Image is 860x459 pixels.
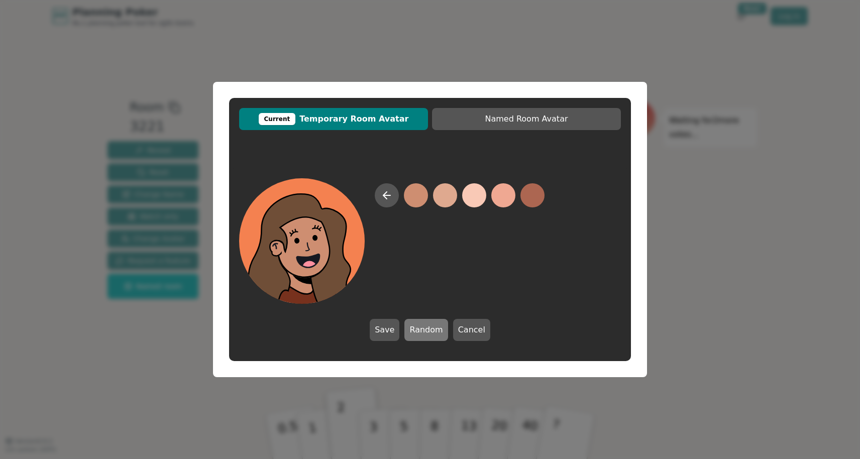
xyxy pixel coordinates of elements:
[432,108,621,130] button: Named Room Avatar
[437,113,616,125] span: Named Room Avatar
[259,113,296,125] div: Current
[239,108,428,130] button: CurrentTemporary Room Avatar
[244,113,423,125] span: Temporary Room Avatar
[370,319,399,341] button: Save
[453,319,490,341] button: Cancel
[404,319,448,341] button: Random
